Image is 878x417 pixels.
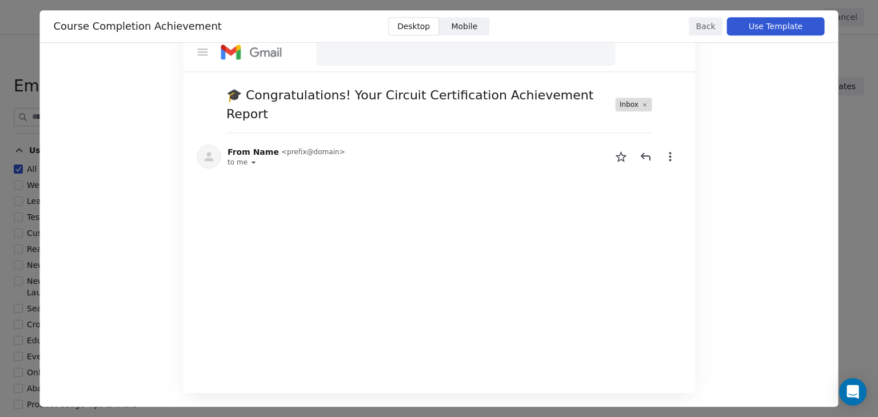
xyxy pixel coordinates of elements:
span: 🎓 Congratulations! Your Circuit Certification Achievement Report [226,86,608,123]
span: < prefix@domain > [281,147,345,157]
button: Use Template [727,17,825,35]
span: From Name [228,146,279,158]
div: Open Intercom Messenger [839,378,867,406]
span: Inbox [620,100,638,109]
button: Back [689,17,723,35]
iframe: HTML Preview [197,173,681,379]
span: Mobile [451,21,477,33]
span: to me [228,158,248,167]
span: Course Completion Achievement [54,20,222,32]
